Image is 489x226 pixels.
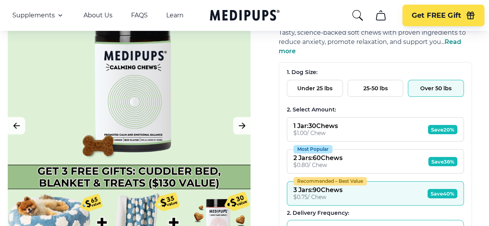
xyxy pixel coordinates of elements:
span: Save 20% [428,125,457,134]
button: Most Popular2 Jars:60Chews$0.80/ ChewSave36% [287,149,464,174]
div: 2 Jars : 60 Chews [293,154,342,162]
div: 2. Select Amount: [287,106,464,113]
a: About Us [83,12,112,19]
div: 1 Jar : 30 Chews [293,122,338,130]
div: $ 0.80 / Chew [293,162,342,169]
button: Recommended – Best Value3 Jars:90Chews$0.75/ ChewSave40% [287,181,464,206]
span: Tasty, science-backed soft chews with proven ingredients to [279,29,466,36]
button: Next Image [233,117,250,134]
span: Save 40% [428,189,457,198]
div: Recommended – Best Value [293,177,367,186]
span: 2 . Delivery Frequency: [287,209,349,216]
div: Most Popular [293,145,332,153]
a: FAQS [131,12,148,19]
a: Learn [166,12,184,19]
div: 3 Jars : 90 Chews [293,186,342,194]
button: cart [371,6,390,25]
button: 1 Jar:30Chews$1.00/ ChewSave20% [287,117,464,142]
span: Save 36% [428,157,457,166]
div: $ 1.00 / Chew [293,130,338,137]
span: Supplements [12,12,55,19]
div: 1. Dog Size: [287,69,464,76]
button: 25-50 lbs [348,80,404,97]
span: Get FREE Gift [412,11,461,20]
div: $ 0.75 / Chew [293,194,342,201]
button: Get FREE Gift [402,5,484,26]
a: Medipups [210,8,279,24]
button: Supplements [12,11,65,20]
button: Previous Image [8,117,25,134]
button: Over 50 lbs [408,80,464,97]
button: search [351,9,364,22]
span: reduce anxiety, promote relaxation, and support you [279,38,441,46]
button: Under 25 lbs [287,80,343,97]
